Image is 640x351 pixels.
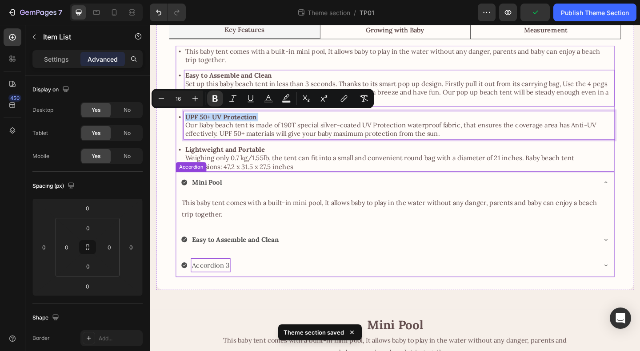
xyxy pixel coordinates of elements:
[4,4,66,21] button: 7
[32,106,53,114] div: Desktop
[30,150,60,158] div: Accordion
[99,335,140,343] div: Add...
[553,4,636,21] button: Publish Theme Section
[38,104,504,123] p: Our Baby beach tent is made of 190T special silver-coated UV Protection waterproof fabric, that e...
[88,55,118,64] p: Advanced
[32,129,48,137] div: Tablet
[284,328,344,337] p: Theme section saved
[43,32,119,42] p: Item List
[32,84,71,96] div: Display on
[92,129,100,137] span: Yes
[103,241,116,254] input: 0px
[37,49,505,88] div: Rich Text Editor. Editing area: main
[44,163,80,179] div: Rich Text Editor. Editing area: main
[236,318,297,335] strong: Mini Pool
[37,130,505,160] div: Rich Text Editor. Editing area: main
[46,166,78,175] strong: Mini Pool
[360,8,374,17] span: TP01
[34,186,500,213] div: Rich Text Editor. Editing area: main
[38,131,125,140] strong: Lightweight and Portable
[44,226,141,241] div: Rich Text Editor. Editing area: main
[44,254,88,269] div: Rich Text Editor. Editing area: main
[38,140,504,159] p: Weighing only 0.7 kg/1.55lb, the tent can fit into a small and convenient round bag with a diamet...
[124,241,138,254] input: 0
[38,95,116,104] strong: UPF 50+ UV Protection
[32,312,61,324] div: Shape
[561,8,629,17] div: Publish Theme Section
[354,8,356,17] span: /
[79,280,96,293] input: 0
[38,24,504,43] p: This baby tent comes with a built-in mini pool, It allows baby to play in the water without any d...
[46,255,86,268] p: Accordion 3
[37,241,51,254] input: 0
[32,334,50,342] div: Border
[306,8,352,17] span: Theme section
[37,94,505,124] div: Rich Text Editor. Editing area: main
[124,106,131,114] span: No
[8,95,21,102] div: 450
[79,221,97,235] input: 0px
[46,229,140,238] strong: Easy to Assemble and Clean
[37,23,505,44] div: Rich Text Editor. Editing area: main
[124,152,131,160] span: No
[35,187,499,213] p: This baby tent comes with a built-in mini pool, It allows baby to play in the water without any d...
[610,308,631,329] div: Open Intercom Messenger
[38,59,504,87] p: Set up this baby beach tent in less than 3 seconds. Thanks to its smart pop up design. Firstly pu...
[150,25,640,351] iframe: Design area
[92,106,100,114] span: Yes
[32,180,76,192] div: Spacing (px)
[79,260,97,273] input: 0px
[124,129,131,137] span: No
[32,152,49,160] div: Mobile
[92,152,100,160] span: Yes
[58,7,62,18] p: 7
[38,50,132,59] strong: Easy to Assemble and Clean
[152,89,374,108] div: Editor contextual toolbar
[44,55,69,64] p: Settings
[150,4,186,21] div: Undo/Redo
[79,201,96,215] input: 0
[60,241,73,254] input: 0px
